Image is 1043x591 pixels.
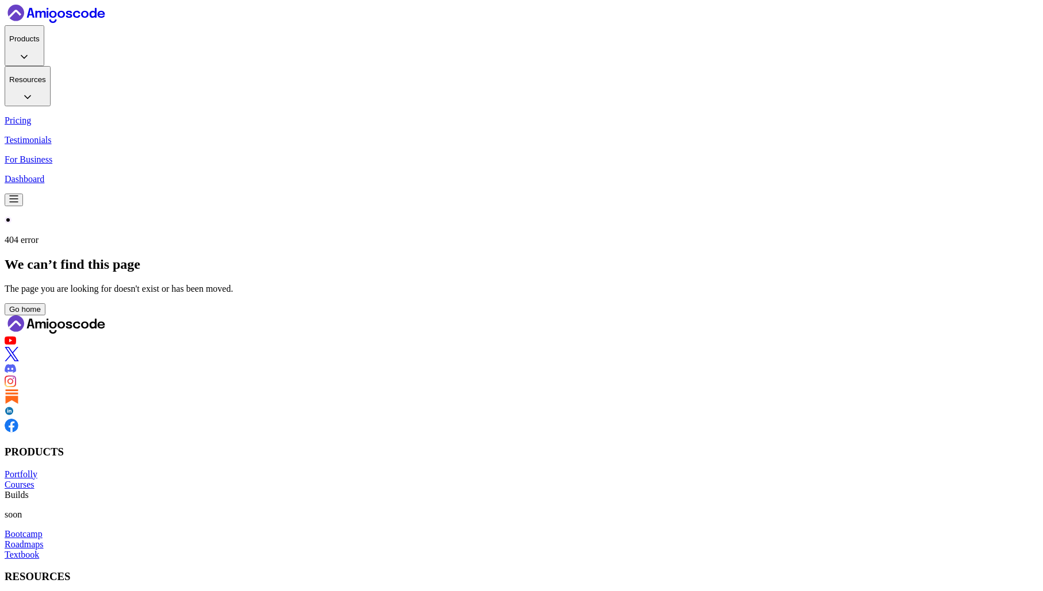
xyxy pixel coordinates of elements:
p: Products [9,34,40,43]
p: Resources [9,75,46,84]
h2: We can’t find this page [5,257,1038,272]
div: Go home [9,305,41,314]
div: Builds [5,490,1038,500]
a: Roadmaps [5,539,44,549]
a: For Business [5,154,1038,165]
a: Textbook [5,550,39,559]
button: Open Menu [5,194,23,206]
a: Discord link [5,364,1038,375]
h3: PRODUCTS [5,446,1038,458]
a: Portfolly [5,469,37,479]
a: Youtube link [5,336,1038,347]
a: Testimonials [5,135,1038,145]
a: Facebook link [5,418,1038,435]
p: 404 error [5,235,1038,245]
a: Pricing [5,115,1038,126]
p: The page you are looking for doesn't exist or has been moved. [5,284,1038,294]
button: Products [5,25,44,66]
a: Twitter link [5,347,1038,364]
a: Courses [5,480,34,489]
button: Resources [5,66,51,107]
div: Open Menu [9,195,18,204]
a: Bootcamp [5,529,43,539]
p: soon [5,509,1038,520]
a: Instagram link [5,375,1038,389]
a: LinkedIn link [5,406,1038,418]
h3: RESOURCES [5,570,1038,583]
a: Home page [5,304,45,314]
button: Go home [5,303,45,315]
a: Dashboard [5,174,1038,184]
a: Blog link [5,389,1038,406]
